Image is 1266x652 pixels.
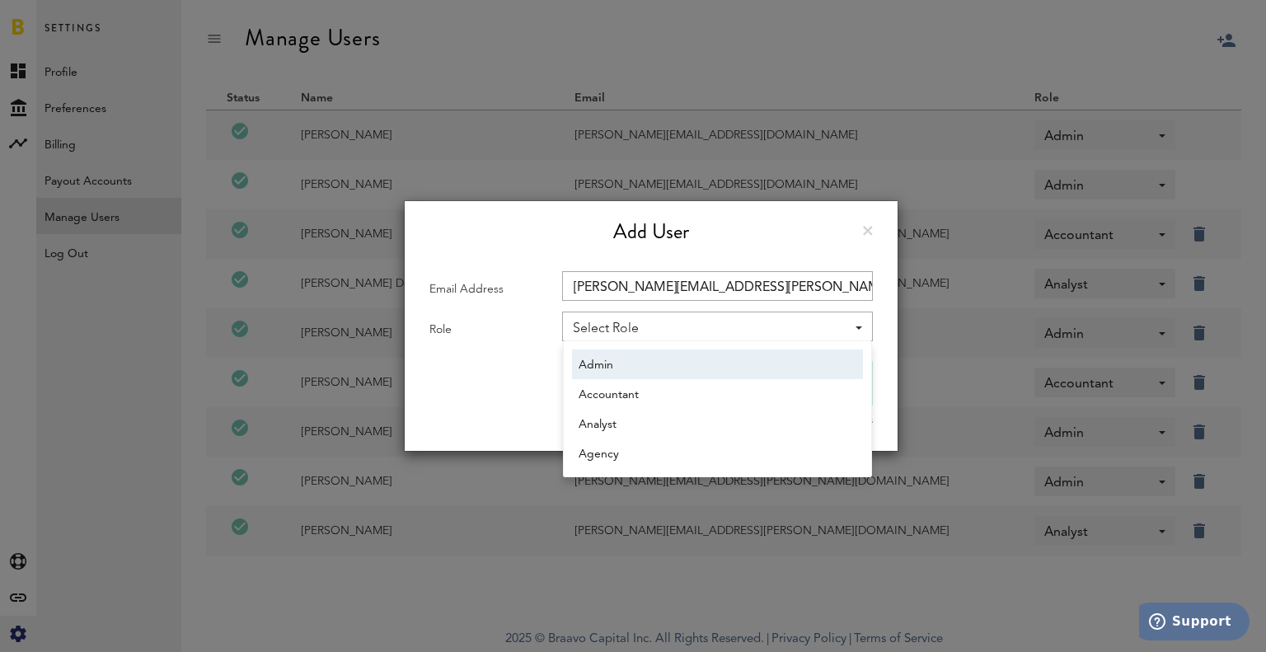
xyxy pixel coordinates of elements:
[579,440,856,468] span: Agency
[579,381,856,409] span: Accountant
[572,439,863,468] a: Agency
[1139,603,1250,644] iframe: Opens a widget where you can find more information
[572,409,863,439] a: Analyst
[573,315,846,343] div: Select Role
[429,320,532,340] label: Role
[572,349,863,379] a: Admin
[579,351,856,379] span: Admin
[429,218,873,246] div: Add User
[429,279,532,299] label: Email Address
[429,415,873,426] a: Learn more about user roles
[572,379,863,409] a: Accountant
[579,410,856,439] span: Analyst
